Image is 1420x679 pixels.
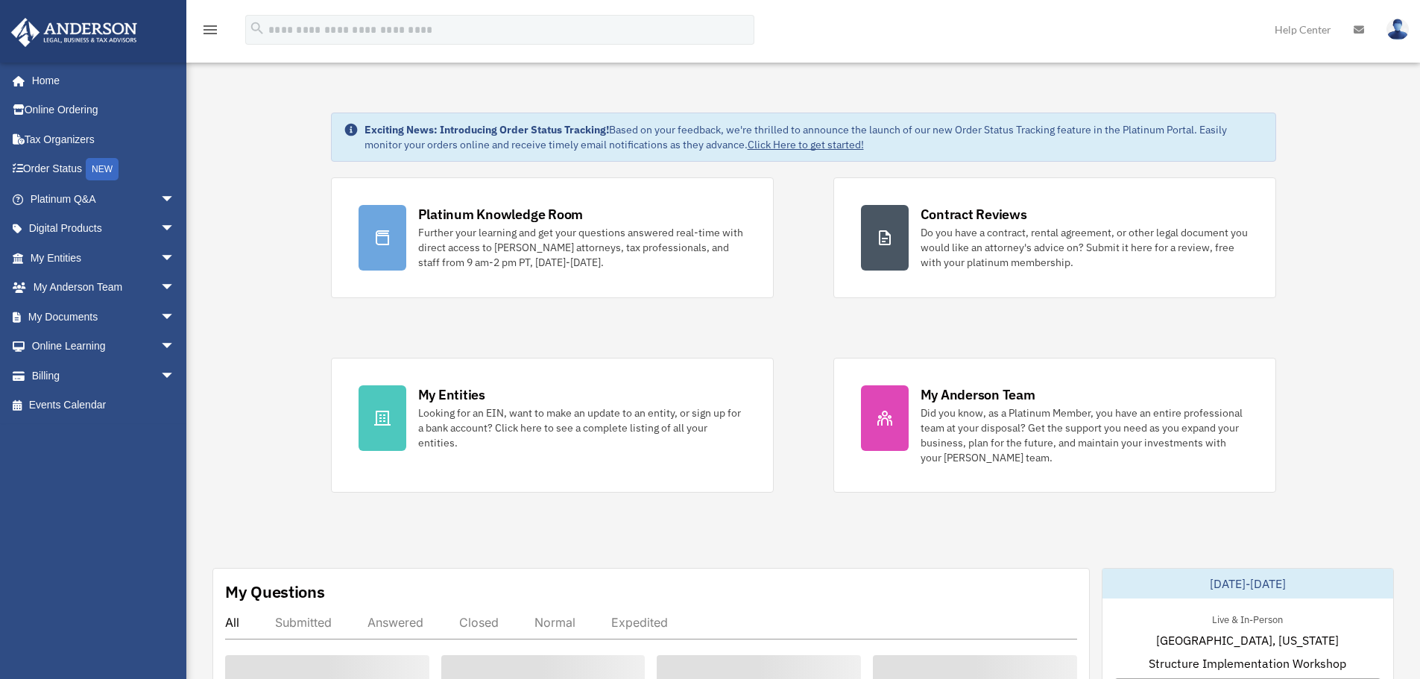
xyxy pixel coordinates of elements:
div: Closed [459,615,499,630]
a: Online Learningarrow_drop_down [10,332,198,361]
div: Submitted [275,615,332,630]
i: menu [201,21,219,39]
a: menu [201,26,219,39]
span: arrow_drop_down [160,361,190,391]
div: Expedited [611,615,668,630]
div: Based on your feedback, we're thrilled to announce the launch of our new Order Status Tracking fe... [365,122,1263,152]
span: arrow_drop_down [160,302,190,332]
span: arrow_drop_down [160,332,190,362]
strong: Exciting News: Introducing Order Status Tracking! [365,123,609,136]
div: Answered [367,615,423,630]
div: All [225,615,239,630]
a: Contract Reviews Do you have a contract, rental agreement, or other legal document you would like... [833,177,1276,298]
a: My Anderson Team Did you know, as a Platinum Member, you have an entire professional team at your... [833,358,1276,493]
a: My Anderson Teamarrow_drop_down [10,273,198,303]
div: My Questions [225,581,325,603]
a: My Entitiesarrow_drop_down [10,243,198,273]
a: My Entities Looking for an EIN, want to make an update to an entity, or sign up for a bank accoun... [331,358,774,493]
div: Did you know, as a Platinum Member, you have an entire professional team at your disposal? Get th... [921,405,1249,465]
a: Billingarrow_drop_down [10,361,198,391]
div: Live & In-Person [1200,610,1295,626]
a: Events Calendar [10,391,198,420]
div: My Entities [418,385,485,404]
img: Anderson Advisors Platinum Portal [7,18,142,47]
a: My Documentsarrow_drop_down [10,302,198,332]
span: [GEOGRAPHIC_DATA], [US_STATE] [1156,631,1339,649]
div: Looking for an EIN, want to make an update to an entity, or sign up for a bank account? Click her... [418,405,746,450]
a: Tax Organizers [10,124,198,154]
a: Platinum Knowledge Room Further your learning and get your questions answered real-time with dire... [331,177,774,298]
div: Contract Reviews [921,205,1027,224]
div: NEW [86,158,119,180]
span: arrow_drop_down [160,184,190,215]
i: search [249,20,265,37]
div: Normal [534,615,575,630]
span: arrow_drop_down [160,273,190,303]
a: Order StatusNEW [10,154,198,185]
div: [DATE]-[DATE] [1102,569,1393,599]
div: Do you have a contract, rental agreement, or other legal document you would like an attorney's ad... [921,225,1249,270]
a: Online Ordering [10,95,198,125]
a: Home [10,66,190,95]
div: My Anderson Team [921,385,1035,404]
div: Further your learning and get your questions answered real-time with direct access to [PERSON_NAM... [418,225,746,270]
a: Platinum Q&Aarrow_drop_down [10,184,198,214]
img: User Pic [1386,19,1409,40]
a: Click Here to get started! [748,138,864,151]
div: Platinum Knowledge Room [418,205,584,224]
span: Structure Implementation Workshop [1149,654,1346,672]
a: Digital Productsarrow_drop_down [10,214,198,244]
span: arrow_drop_down [160,243,190,274]
span: arrow_drop_down [160,214,190,244]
